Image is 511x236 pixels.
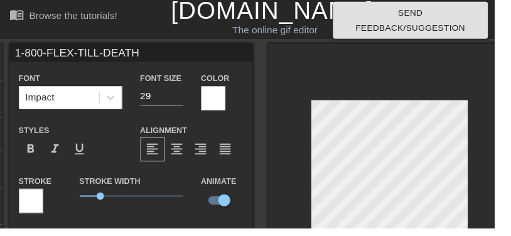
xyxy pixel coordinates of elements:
button: Send Feedback/Suggestion [344,2,504,40]
span: format_italic [50,147,65,162]
span: format_align_justify [225,147,240,162]
span: format_underline [75,147,90,162]
span: menu_book [10,8,25,23]
div: Impact [26,94,56,109]
span: format_align_center [175,147,190,162]
a: Browse the tutorials! [10,8,121,27]
label: Font Size [145,75,188,88]
label: Animate [208,181,244,194]
span: format_align_right [200,147,215,162]
label: Alignment [145,129,193,141]
div: Browse the tutorials! [30,11,121,21]
label: Stroke Width [82,181,145,194]
label: Color [208,75,237,88]
span: Send Feedback/Suggestion [354,6,494,36]
label: Styles [19,129,51,141]
div: The online gif editor [176,24,391,39]
label: Stroke [19,181,53,194]
label: Font [19,75,41,88]
span: format_align_left [150,147,165,162]
span: format_bold [24,147,40,162]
